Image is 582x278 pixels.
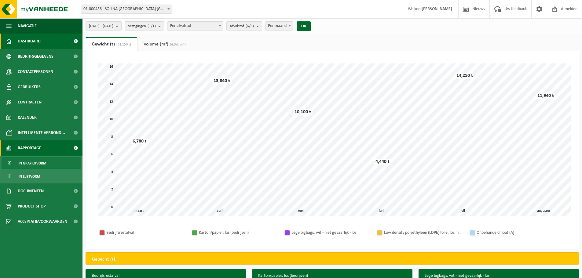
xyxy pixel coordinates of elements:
[422,7,452,11] strong: [PERSON_NAME]
[137,37,192,51] a: Volume (m³)
[86,37,137,51] a: Gewicht (t)
[115,43,131,46] span: (61,150 t)
[89,22,113,31] span: [DATE] - [DATE]
[2,170,81,182] a: In lijstvorm
[19,171,40,182] span: In lijstvorm
[19,157,46,169] span: In grafiekvorm
[106,229,186,236] div: Bedrijfsrestafval
[2,157,81,169] a: In grafiekvorm
[86,253,121,266] h2: Gewicht (t)
[81,5,172,14] span: 01-000438 - SOLINA BELGIUM NV/AG - EKE
[384,229,463,236] div: Low density polyethyleen (LDPE) folie, los, naturel/gekleurd (70/30)
[226,21,262,31] button: Afvalstof(6/6)
[18,18,37,34] span: Navigatie
[455,73,474,79] div: 14,250 t
[265,21,293,31] span: Per maand
[167,21,223,31] span: Per afvalstof
[18,34,41,49] span: Dashboard
[18,110,37,125] span: Kalender
[18,183,44,199] span: Documenten
[291,229,371,236] div: Lege bigbags, wit - niet gevaarlijk - los
[293,109,313,115] div: 10,100 t
[128,22,156,31] span: Vestigingen
[199,229,278,236] div: Karton/papier, los (bedrijven)
[125,21,164,31] button: Vestigingen(1/1)
[297,21,311,31] button: OK
[265,22,293,30] span: Per maand
[536,93,555,99] div: 11,940 t
[18,125,65,140] span: Intelligente verbond...
[477,229,556,236] div: Onbehandeld hout (A)
[86,21,122,31] button: [DATE] - [DATE]
[212,78,232,84] div: 13,640 t
[131,138,148,144] div: 6,780 t
[18,64,53,79] span: Contactpersonen
[18,199,46,214] span: Product Shop
[246,24,254,28] count: (6/6)
[18,140,41,156] span: Rapportage
[230,22,254,31] span: Afvalstof
[18,49,53,64] span: Bedrijfsgegevens
[374,159,391,165] div: 4,440 t
[167,22,223,30] span: Per afvalstof
[81,5,172,13] span: 01-000438 - SOLINA BELGIUM NV/AG - EKE
[18,95,42,110] span: Contracten
[18,214,67,229] span: Acceptatievoorwaarden
[18,79,41,95] span: Gebruikers
[148,24,156,28] count: (1/1)
[168,43,186,46] span: (4,080 m³)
